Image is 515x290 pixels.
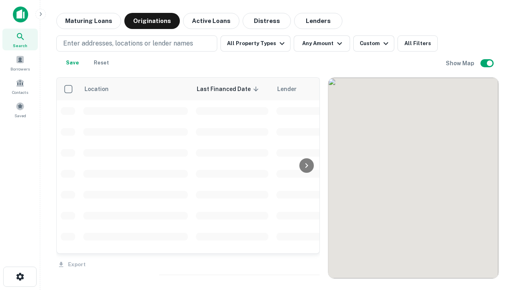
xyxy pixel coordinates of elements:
span: Saved [14,112,26,119]
a: Search [2,29,38,50]
button: Maturing Loans [56,13,121,29]
button: Lenders [294,13,342,29]
button: Custom [353,35,394,52]
h6: Show Map [446,59,476,68]
button: Active Loans [183,13,239,29]
div: 0 0 [328,78,499,278]
span: Contacts [12,89,28,95]
iframe: Chat Widget [475,200,515,238]
th: Lender [272,78,401,100]
div: Custom [360,39,391,48]
span: Borrowers [10,66,30,72]
button: Originations [124,13,180,29]
span: Location [84,84,119,94]
button: All Property Types [220,35,290,52]
a: Saved [2,99,38,120]
img: capitalize-icon.png [13,6,28,23]
span: Last Financed Date [197,84,261,94]
span: Lender [277,84,297,94]
span: Search [13,42,27,49]
button: Save your search to get updates of matches that match your search criteria. [60,55,85,71]
a: Contacts [2,75,38,97]
button: All Filters [398,35,438,52]
th: Last Financed Date [192,78,272,100]
p: Enter addresses, locations or lender names [63,39,193,48]
button: Distress [243,13,291,29]
th: Location [79,78,192,100]
button: Reset [89,55,114,71]
button: Any Amount [294,35,350,52]
button: Enter addresses, locations or lender names [56,35,217,52]
a: Borrowers [2,52,38,74]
